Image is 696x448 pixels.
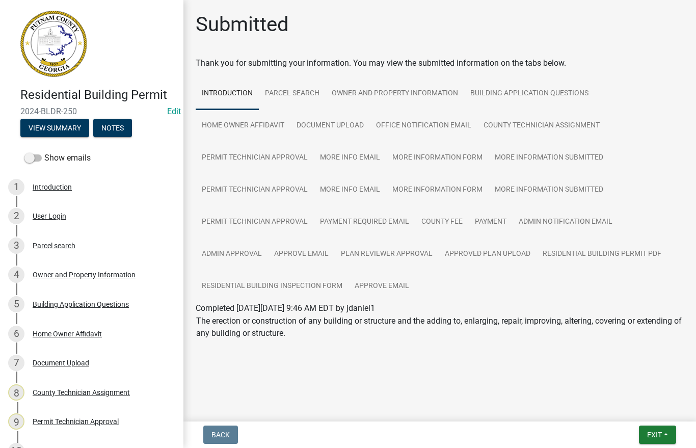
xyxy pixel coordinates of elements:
a: County Technician Assignment [477,110,606,142]
a: Document Upload [290,110,370,142]
a: Residential Building Permit PDF [537,238,667,271]
a: More Information Form [386,142,489,174]
a: County Fee [415,206,469,239]
div: Introduction [33,183,72,191]
div: Building Application Questions [33,301,129,308]
label: Show emails [24,152,91,164]
div: 6 [8,326,24,342]
a: Permit Technician Approval [196,206,314,239]
div: Owner and Property Information [33,271,136,278]
td: The erection or construction of any building or structure and the adding to, enlarging, repair, i... [196,314,684,340]
div: 5 [8,296,24,312]
span: Back [211,431,230,439]
a: Residential Building Inspection Form [196,270,349,303]
button: Back [203,426,238,444]
a: Introduction [196,77,259,110]
a: More Information Form [386,174,489,206]
a: Admin Approval [196,238,268,271]
a: Plan Reviewer Approval [335,238,439,271]
a: More Info Email [314,142,386,174]
a: Permit Technician Approval [196,142,314,174]
div: 4 [8,267,24,283]
a: More Info Email [314,174,386,206]
wm-modal-confirm: Edit Application Number [167,107,181,116]
a: Approved Plan Upload [439,238,537,271]
a: Parcel search [259,77,326,110]
a: Home Owner Affidavit [196,110,290,142]
wm-modal-confirm: Summary [20,124,89,133]
img: Putnam County, Georgia [20,11,87,77]
div: 9 [8,413,24,430]
div: 1 [8,179,24,195]
a: More Information Submitted [489,174,609,206]
a: Owner and Property Information [326,77,464,110]
h4: Residential Building Permit [20,88,175,102]
a: More Information Submitted [489,142,609,174]
h1: Submitted [196,12,289,37]
wm-modal-confirm: Notes [93,124,132,133]
div: Home Owner Affidavit [33,330,102,337]
div: Parcel search [33,242,75,249]
div: Permit Technician Approval [33,418,119,425]
a: Admin Notification Email [513,206,619,239]
a: Building Application Questions [464,77,595,110]
button: View Summary [20,119,89,137]
a: Payment [469,206,513,239]
a: Permit Technician Approval [196,174,314,206]
a: Office Notification Email [370,110,477,142]
div: 7 [8,355,24,371]
div: Document Upload [33,359,89,366]
div: 8 [8,384,24,401]
span: 2024-BLDR-250 [20,107,163,116]
div: User Login [33,213,66,220]
span: Completed [DATE][DATE] 9:46 AM EDT by jdaniel1 [196,303,375,313]
div: Thank you for submitting your information. You may view the submitted information on the tabs below. [196,57,684,69]
div: 3 [8,238,24,254]
a: Payment Required Email [314,206,415,239]
span: Exit [647,431,662,439]
button: Exit [639,426,676,444]
a: Approve Email [349,270,415,303]
a: Approve Email [268,238,335,271]
a: Edit [167,107,181,116]
button: Notes [93,119,132,137]
div: 2 [8,208,24,224]
div: County Technician Assignment [33,389,130,396]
